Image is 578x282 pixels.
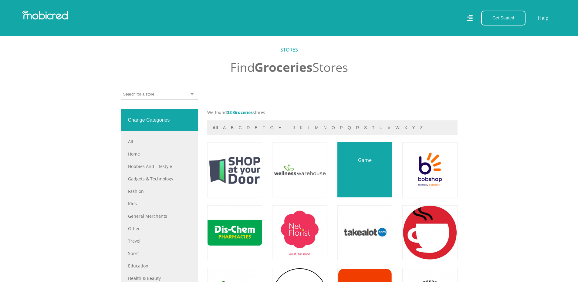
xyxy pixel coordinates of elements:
[128,176,191,182] a: Gadgets & Technology
[128,138,191,145] a: All
[411,124,417,131] button: y
[322,124,328,131] button: n
[128,275,191,281] a: Health & Beauty
[346,124,353,131] button: q
[237,124,243,131] button: c
[362,124,369,131] button: s
[298,124,304,131] button: k
[378,124,384,131] button: u
[538,14,549,22] a: Help
[229,124,235,131] button: b
[370,124,377,131] button: t
[22,11,68,20] img: Mobicred
[245,124,252,131] button: d
[330,124,337,131] button: o
[121,109,198,131] div: Change Categories
[211,124,220,131] button: All
[128,225,191,232] a: Other
[261,124,267,131] button: f
[128,263,191,269] a: Education
[386,124,392,131] button: v
[233,109,253,115] span: Groceries
[394,124,401,131] button: w
[121,47,458,53] h5: STORES
[128,200,191,207] a: Kids
[285,124,289,131] button: i
[268,124,275,131] button: g
[481,11,526,25] button: Get Started
[128,250,191,257] a: Sport
[121,60,458,75] h2: Find Stores
[338,124,344,131] button: p
[227,109,232,115] span: 33
[354,124,361,131] button: r
[207,109,458,116] p: We found stores
[403,124,409,131] button: x
[291,124,297,131] button: j
[221,124,228,131] button: a
[128,163,191,170] a: Hobbies and Lifestyle
[306,124,312,131] button: l
[253,124,259,131] button: e
[128,188,191,194] a: Fashion
[277,124,283,131] button: h
[128,151,191,157] a: Home
[255,59,313,76] span: Groceries
[313,124,320,131] button: m
[123,92,157,97] input: Search for a store...
[418,124,424,131] button: z
[128,213,191,219] a: General Merchants
[128,238,191,244] a: Travel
